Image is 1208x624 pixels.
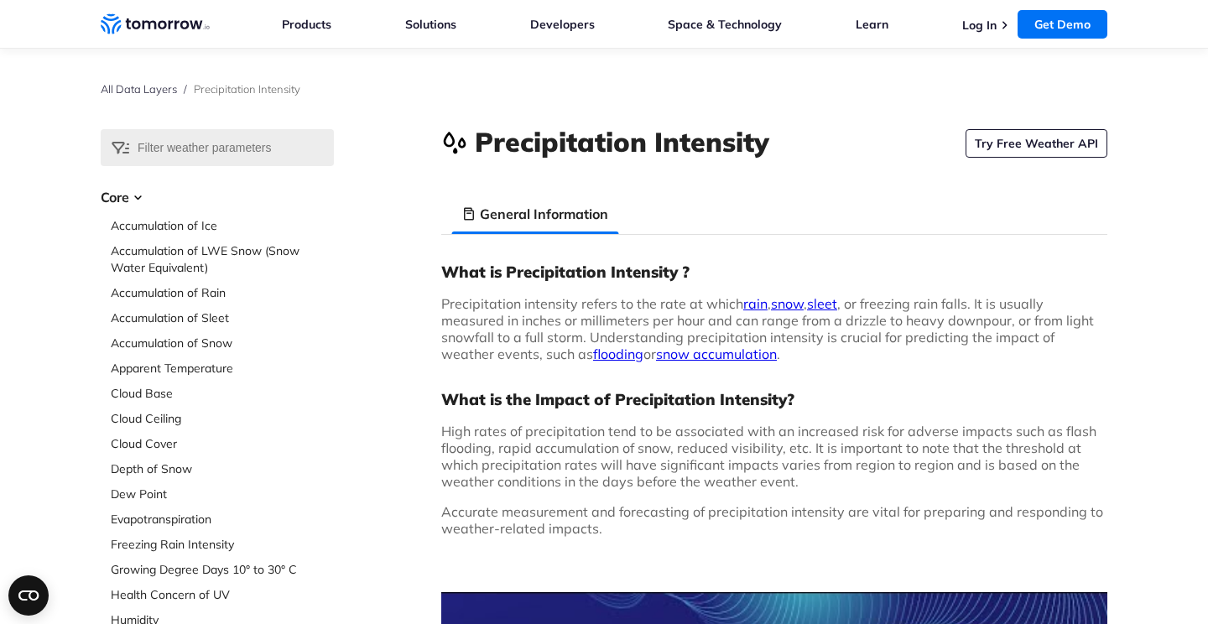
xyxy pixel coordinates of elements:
[111,385,334,402] a: Cloud Base
[856,17,888,32] a: Learn
[668,17,782,32] a: Space & Technology
[111,242,334,276] a: Accumulation of LWE Snow (Snow Water Equivalent)
[111,586,334,603] a: Health Concern of UV
[111,460,334,477] a: Depth of Snow
[1018,10,1107,39] a: Get Demo
[480,204,608,224] h3: General Information
[966,129,1107,158] a: Try Free Weather API
[656,346,777,362] a: snow accumulation
[111,335,334,351] a: Accumulation of Snow
[8,575,49,616] button: Open CMP widget
[441,503,1103,537] span: Accurate measurement and forecasting of precipitation intensity are vital for preparing and respo...
[111,435,334,452] a: Cloud Cover
[405,17,456,32] a: Solutions
[101,129,334,166] input: Filter weather parameters
[101,187,334,207] h3: Core
[441,423,1096,490] span: High rates of precipitation tend to be associated with an increased risk for adverse impacts such...
[111,486,334,502] a: Dew Point
[441,262,1107,282] h3: What is Precipitation Intensity ?
[441,389,1107,409] h3: What is the Impact of Precipitation Intensity?
[111,360,334,377] a: Apparent Temperature
[475,123,769,160] h1: Precipitation Intensity
[530,17,595,32] a: Developers
[111,284,334,301] a: Accumulation of Rain
[111,309,334,326] a: Accumulation of Sleet
[101,12,210,37] a: Home link
[101,82,177,96] a: All Data Layers
[184,82,187,96] span: /
[807,295,837,312] a: sleet
[282,17,331,32] a: Products
[962,18,997,33] a: Log In
[771,295,804,312] a: snow
[743,295,768,312] a: rain
[593,346,643,362] a: flooding
[111,511,334,528] a: Evapotranspiration
[441,295,1094,362] span: Precipitation intensity refers to the rate at which , , , or freezing rain falls. It is usually m...
[111,217,334,234] a: Accumulation of Ice
[111,536,334,553] a: Freezing Rain Intensity
[111,410,334,427] a: Cloud Ceiling
[194,82,300,96] span: Precipitation Intensity
[451,194,618,234] li: General Information
[111,561,334,578] a: Growing Degree Days 10° to 30° C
